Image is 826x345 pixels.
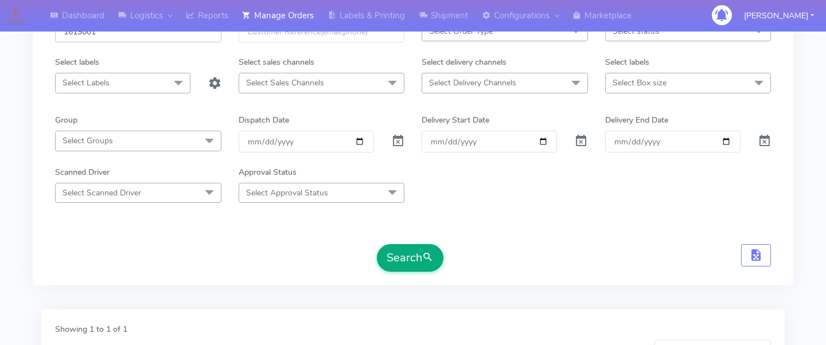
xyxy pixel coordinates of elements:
[239,56,314,68] label: Select sales channels
[429,26,493,37] span: Select Order Type
[63,135,113,146] span: Select Groups
[239,21,405,42] input: Customer Reference(email,phone)
[55,21,221,42] input: Order Id
[613,77,667,88] span: Select Box size
[613,26,659,37] span: Select status
[55,166,110,178] label: Scanned Driver
[377,244,443,272] button: Search
[55,114,77,126] label: Group
[422,114,489,126] label: Delivery Start Date
[422,56,506,68] label: Select delivery channels
[735,4,823,28] button: [PERSON_NAME]
[63,187,141,198] span: Select Scanned Driver
[55,56,99,68] label: Select labels
[239,166,297,178] label: Approval Status
[605,114,668,126] label: Delivery End Date
[63,77,110,88] span: Select Labels
[246,77,324,88] span: Select Sales Channels
[239,114,289,126] label: Dispatch Date
[246,187,328,198] span: Select Approval Status
[605,56,649,68] label: Select labels
[55,323,127,335] label: Showing 1 to 1 of 1
[429,77,516,88] span: Select Delivery Channels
